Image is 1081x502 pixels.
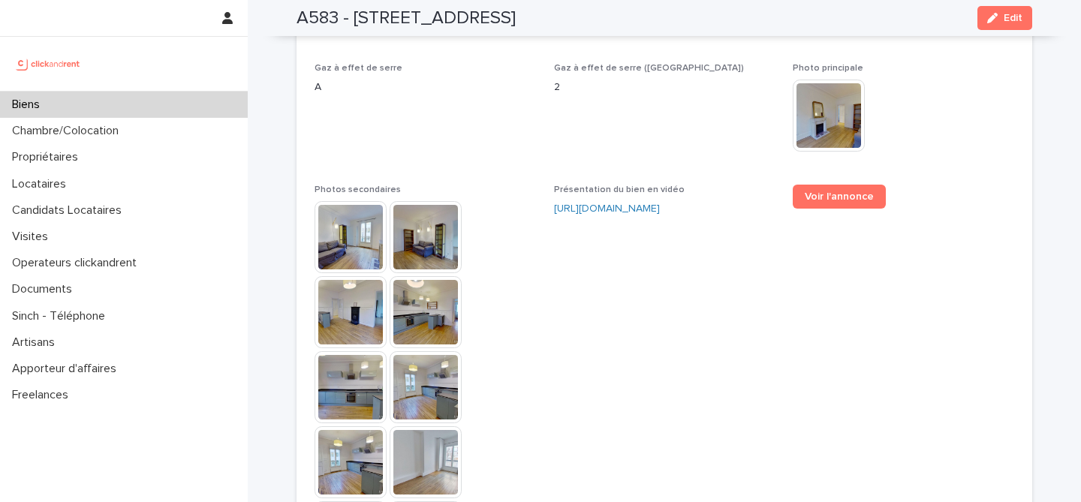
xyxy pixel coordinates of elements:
p: Operateurs clickandrent [6,256,149,270]
p: Biens [6,98,52,112]
span: Gaz à effet de serre ([GEOGRAPHIC_DATA]) [554,64,744,73]
span: Photos secondaires [315,185,401,194]
p: 2 [554,80,775,95]
h2: A583 - [STREET_ADDRESS] [297,8,516,29]
p: Artisans [6,335,67,350]
p: Visites [6,230,60,244]
span: Voir l'annonce [805,191,874,202]
a: Voir l'annonce [793,185,886,209]
p: Documents [6,282,84,296]
span: Gaz à effet de serre [315,64,402,73]
p: Chambre/Colocation [6,124,131,138]
span: Edit [1004,13,1022,23]
p: Sinch - Téléphone [6,309,117,323]
p: A [315,80,536,95]
p: Locataires [6,177,78,191]
img: UCB0brd3T0yccxBKYDjQ [12,49,85,79]
button: Edit [977,6,1032,30]
p: Freelances [6,388,80,402]
p: Candidats Locataires [6,203,134,218]
span: Photo principale [793,64,863,73]
p: Propriétaires [6,150,90,164]
span: Présentation du bien en vidéo [554,185,685,194]
a: [URL][DOMAIN_NAME] [554,203,660,214]
p: Apporteur d'affaires [6,362,128,376]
